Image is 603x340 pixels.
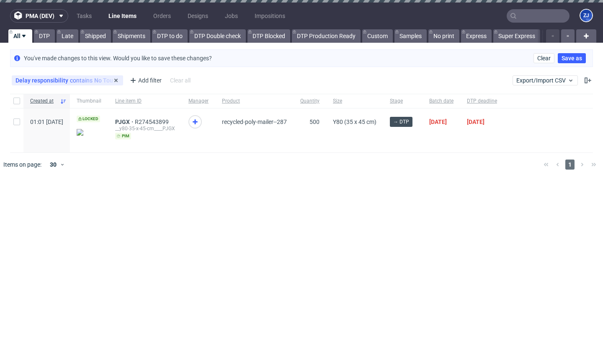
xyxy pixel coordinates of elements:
div: __y80-35-x-45-cm____PJGX [115,125,175,132]
span: Batch date [429,98,454,105]
div: 30 [45,159,60,170]
span: Manager [188,98,209,105]
a: DTP [34,29,55,43]
div: Add filter [126,74,163,87]
span: Created at [30,98,57,105]
span: Save as [562,55,582,61]
p: You've made changes to this view. Would you like to save these changes? [24,54,212,62]
span: [DATE] [467,118,484,125]
a: DTP Production Ready [292,29,361,43]
span: 01:01 [DATE] [30,118,63,125]
a: Designs [183,9,213,23]
span: Product [222,98,287,105]
span: Size [333,98,376,105]
a: All [8,29,32,43]
a: Late [57,29,78,43]
span: Locked [77,116,100,122]
span: 1 [565,160,575,170]
a: R274543899 [135,118,170,125]
span: DTP deadline [467,98,497,105]
a: Orders [148,9,176,23]
a: PJGX [115,118,135,125]
a: Impositions [250,9,290,23]
img: version_two_editor_design [77,129,97,136]
a: Samples [394,29,427,43]
button: Export/Import CSV [513,75,578,85]
figcaption: ZJ [580,10,592,21]
span: Quantity [300,98,320,105]
span: Line item ID [115,98,175,105]
span: Stage [390,98,416,105]
span: → DTP [393,118,409,126]
a: Line Items [103,9,142,23]
span: recycled-poly-mailer--287 [222,118,287,125]
button: Save as [558,53,586,63]
span: [DATE] [429,118,447,125]
a: Shipped [80,29,111,43]
button: pma (dev) [10,9,68,23]
a: Shipments [113,29,150,43]
a: DTP Blocked [247,29,290,43]
a: No print [428,29,459,43]
a: DTP to do [152,29,188,43]
button: Clear [533,53,554,63]
span: Delay responsibility [15,77,70,84]
a: Express [461,29,492,43]
span: Y80 (35 x 45 cm) [333,118,376,125]
a: Custom [362,29,393,43]
span: pma (dev) [26,13,54,19]
a: Jobs [220,9,243,23]
span: Items on page: [3,160,41,169]
span: pim [115,133,131,139]
span: Thumbnail [77,98,102,105]
span: Export/Import CSV [516,77,574,84]
a: DTP Double check [189,29,246,43]
a: Tasks [72,9,97,23]
a: Super Express [493,29,540,43]
span: 500 [309,118,320,125]
div: Clear all [168,75,192,86]
span: Clear [537,55,551,61]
